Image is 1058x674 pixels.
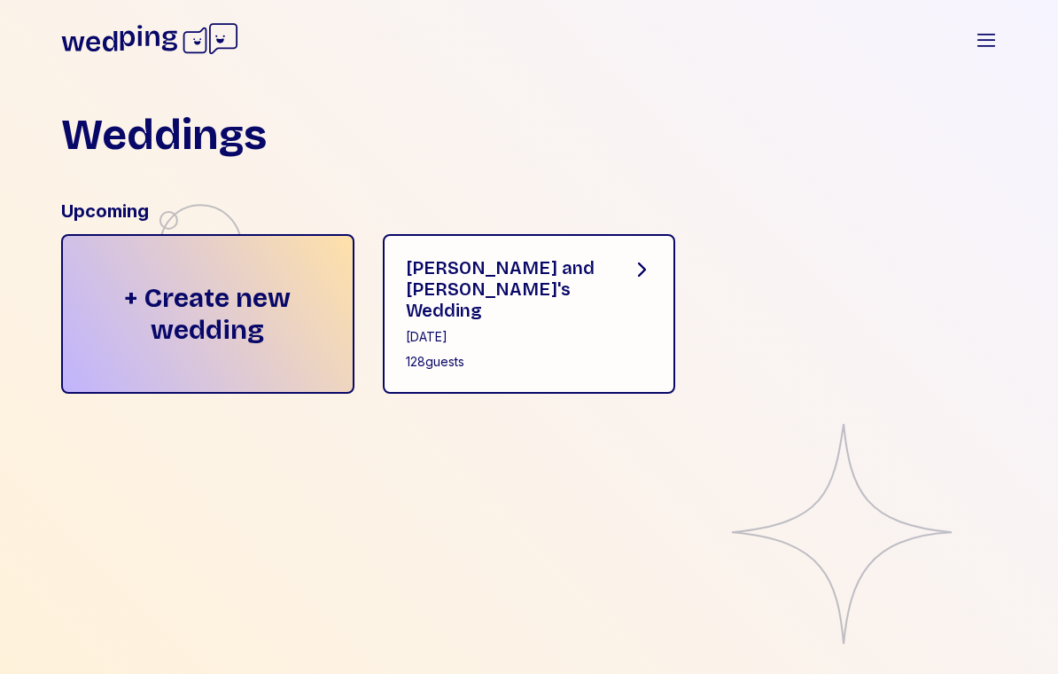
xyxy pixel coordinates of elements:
[406,328,603,346] div: [DATE]
[61,114,267,156] h1: Weddings
[406,353,603,371] div: 128 guests
[61,234,354,394] div: + Create new wedding
[406,257,603,321] div: [PERSON_NAME] and [PERSON_NAME]'s Wedding
[61,199,997,223] div: Upcoming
